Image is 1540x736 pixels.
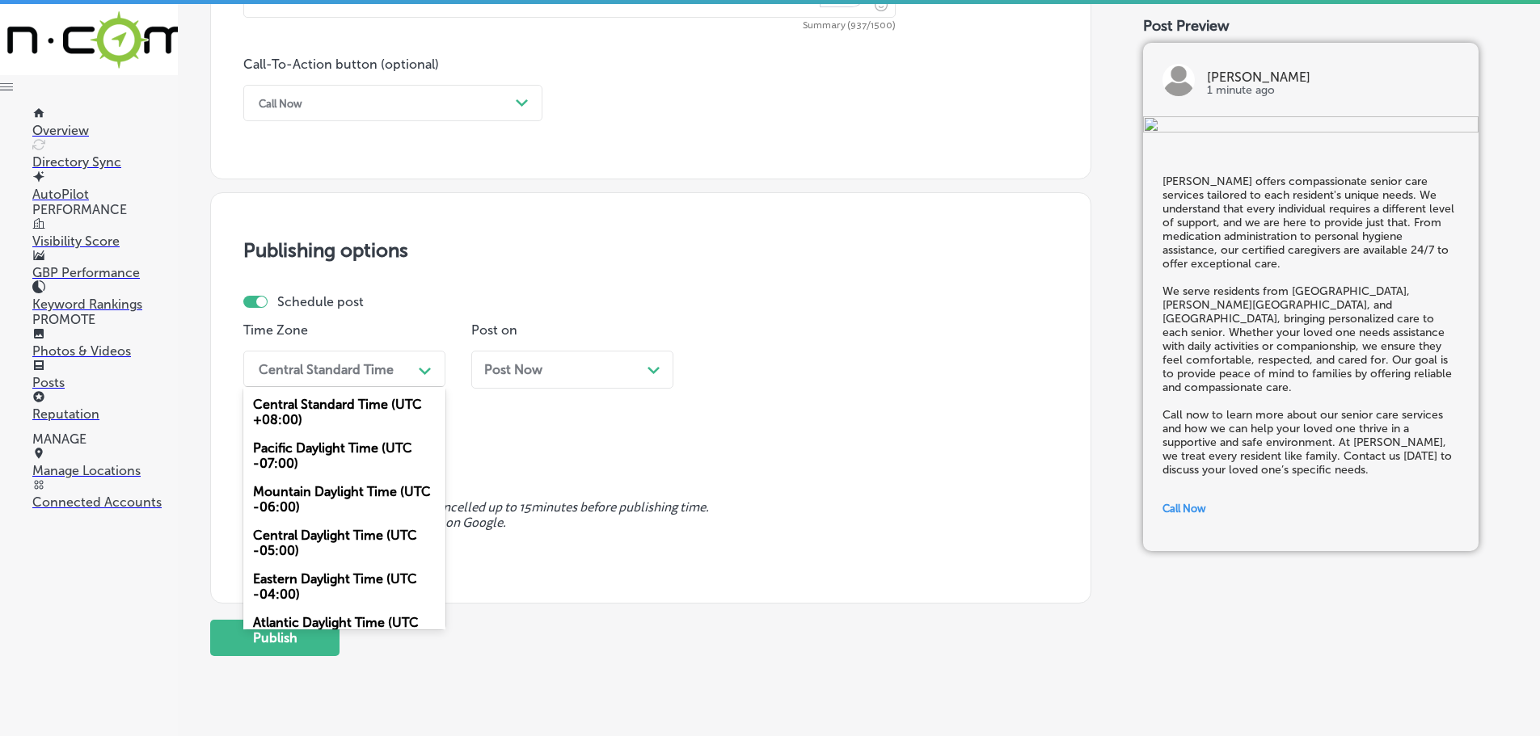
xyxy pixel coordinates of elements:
[243,57,439,72] label: Call-To-Action button (optional)
[1143,17,1508,35] div: Post Preview
[259,97,302,109] div: Call Now
[32,343,178,359] p: Photos & Videos
[32,312,178,327] p: PROMOTE
[277,294,364,309] label: Schedule post
[471,322,673,338] p: Post on
[243,21,896,31] span: Summary (937/1500)
[32,250,178,280] a: GBP Performance
[32,187,178,202] p: AutoPilot
[210,620,340,656] button: Publish
[243,322,445,338] p: Time Zone
[32,360,178,390] a: Posts
[32,494,178,510] p: Connected Accounts
[32,431,178,447] p: MANAGE
[243,434,445,477] div: Pacific Daylight Time (UTC -07:00)
[32,406,178,422] p: Reputation
[243,608,445,652] div: Atlantic Daylight Time (UTC -03:00)
[32,139,178,170] a: Directory Sync
[243,565,445,608] div: Eastern Daylight Time (UTC -04:00)
[32,375,178,390] p: Posts
[243,521,445,565] div: Central Daylight Time (UTC -05:00)
[243,238,1058,262] h3: Publishing options
[243,477,445,521] div: Mountain Daylight Time (UTC -06:00)
[1162,503,1206,515] span: Call Now
[1162,175,1459,477] h5: [PERSON_NAME] offers compassionate senior care services tailored to each resident's unique needs....
[32,123,178,138] p: Overview
[32,297,178,312] p: Keyword Rankings
[1207,84,1459,97] p: 1 minute ago
[1162,64,1195,96] img: logo
[243,390,445,434] div: Central Standard Time (UTC +08:00)
[32,154,178,170] p: Directory Sync
[32,328,178,359] a: Photos & Videos
[32,171,178,202] a: AutoPilot
[32,391,178,422] a: Reputation
[32,107,178,138] a: Overview
[32,202,178,217] p: PERFORMANCE
[1207,71,1459,84] p: [PERSON_NAME]
[32,479,178,510] a: Connected Accounts
[1143,116,1479,136] img: a29a8bca-46ae-4ff3-80fd-f34addf8974f
[32,233,178,249] p: Visibility Score
[243,500,1058,531] span: Scheduled posts can be edited or cancelled up to 15 minutes before publishing time. Videos cannot...
[32,463,178,478] p: Manage Locations
[32,448,178,478] a: Manage Locations
[32,265,178,280] p: GBP Performance
[32,218,178,249] a: Visibility Score
[259,361,394,376] div: Central Standard Time
[484,362,542,377] span: Post Now
[32,281,178,312] a: Keyword Rankings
